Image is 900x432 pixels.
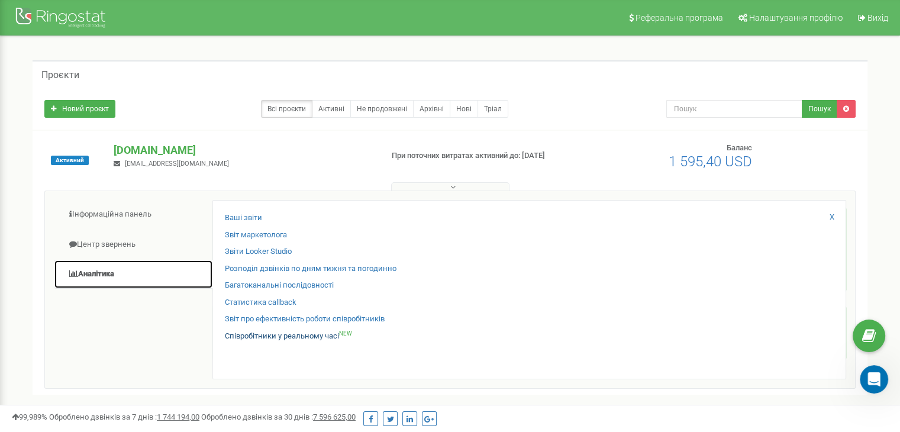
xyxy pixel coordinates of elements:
[225,297,296,308] a: Статистика callback
[54,260,213,289] a: Аналiтика
[12,412,47,421] span: 99,989%
[51,156,89,165] span: Активний
[669,153,752,170] span: 1 595,40 USD
[225,263,396,275] a: Розподіл дзвінків по дням тижня та погодинно
[114,143,372,158] p: [DOMAIN_NAME]
[313,412,356,421] u: 7 596 625,00
[225,212,262,224] a: Ваші звіти
[225,230,287,241] a: Звіт маркетолога
[450,100,478,118] a: Нові
[749,13,843,22] span: Налаштування профілю
[44,100,115,118] a: Новий проєкт
[225,280,334,291] a: Багатоканальні послідовності
[225,246,292,257] a: Звіти Looker Studio
[802,100,837,118] button: Пошук
[125,160,229,167] span: [EMAIL_ADDRESS][DOMAIN_NAME]
[860,365,888,394] iframe: Intercom live chat
[49,412,199,421] span: Оброблено дзвінків за 7 днів :
[413,100,450,118] a: Архівні
[157,412,199,421] u: 1 744 194,00
[41,70,79,80] h5: Проєкти
[54,230,213,259] a: Центр звернень
[225,314,385,325] a: Звіт про ефективність роботи співробітників
[312,100,351,118] a: Активні
[478,100,508,118] a: Тріал
[225,331,352,342] a: Співробітники у реальному часіNEW
[201,412,356,421] span: Оброблено дзвінків за 30 днів :
[392,150,581,162] p: При поточних витратах активний до: [DATE]
[867,13,888,22] span: Вихід
[830,212,834,223] a: X
[727,143,752,152] span: Баланс
[339,330,352,337] sup: NEW
[54,200,213,229] a: Інформаційна панель
[350,100,414,118] a: Не продовжені
[666,100,802,118] input: Пошук
[636,13,723,22] span: Реферальна програма
[261,100,312,118] a: Всі проєкти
